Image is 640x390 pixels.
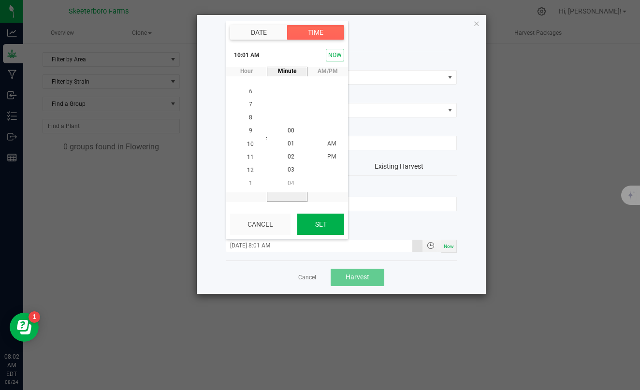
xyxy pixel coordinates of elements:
[297,214,344,235] button: Set
[288,127,294,134] span: 00
[10,313,39,342] iframe: Resource center
[288,180,294,187] span: 04
[226,240,412,252] input: MM/dd/yyyy HH:MM a
[287,25,344,40] button: Time tab
[331,269,384,286] button: Harvest
[226,67,267,75] span: hour
[444,244,454,249] span: Now
[326,49,344,61] button: Select now
[247,167,254,173] span: 12
[249,180,252,187] span: 1
[29,311,40,323] iframe: Resource center unread badge
[249,115,252,121] span: 8
[230,47,263,63] span: 10:01 AM
[247,154,254,160] span: 11
[288,167,294,173] span: 03
[249,101,252,108] span: 7
[249,88,252,95] span: 6
[288,141,294,147] span: 01
[267,67,307,75] span: minute
[288,154,294,160] span: 02
[327,154,336,160] span: PM
[247,141,254,147] span: 10
[230,214,291,235] button: Cancel
[230,25,288,40] button: Date tab
[307,67,348,75] span: AM/PM
[327,140,336,147] span: AM
[249,128,252,134] span: 9
[341,158,457,176] button: Existing Harvest
[422,240,441,252] span: Toggle popup
[298,274,316,282] a: Cancel
[346,273,369,281] span: Harvest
